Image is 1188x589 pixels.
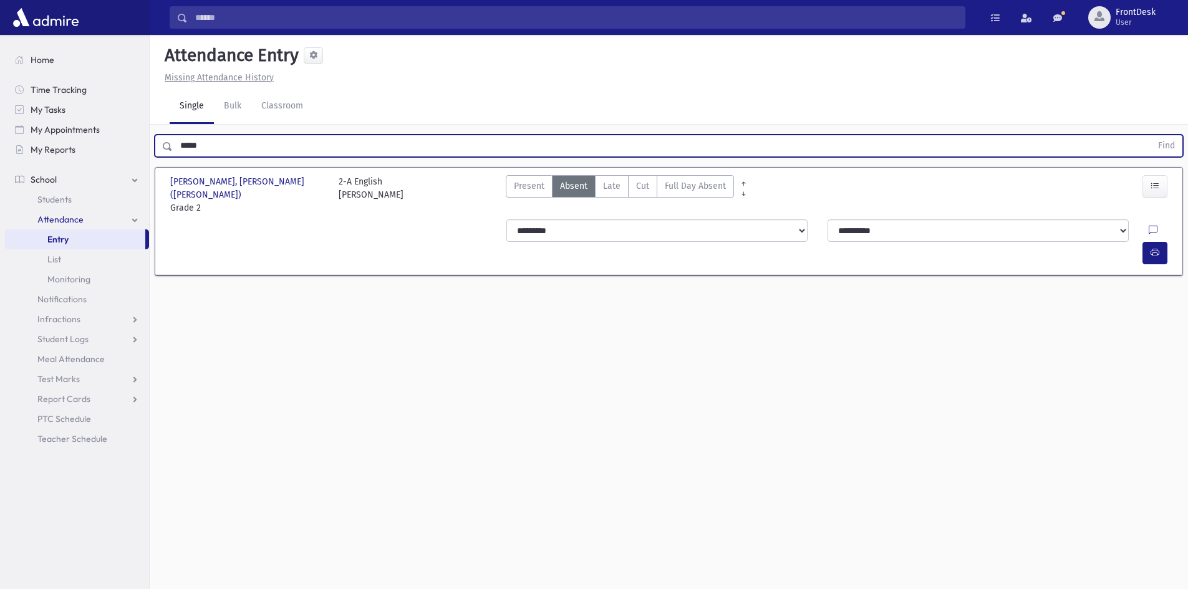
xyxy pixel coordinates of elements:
a: Infractions [5,309,149,329]
span: Cut [636,180,649,193]
a: List [5,249,149,269]
u: Missing Attendance History [165,72,274,83]
a: Single [170,89,214,124]
span: Attendance [37,214,84,225]
img: AdmirePro [10,5,82,30]
span: My Tasks [31,104,65,115]
span: My Appointments [31,124,100,135]
span: Notifications [37,294,87,305]
input: Search [188,6,965,29]
h5: Attendance Entry [160,45,299,66]
a: Teacher Schedule [5,429,149,449]
a: Students [5,189,149,209]
span: Meal Attendance [37,353,105,365]
span: Teacher Schedule [37,433,107,444]
a: PTC Schedule [5,409,149,429]
span: My Reports [31,144,75,155]
span: Report Cards [37,393,90,405]
span: Present [514,180,544,193]
a: Monitoring [5,269,149,289]
span: Late [603,180,621,193]
button: Find [1151,135,1182,156]
a: Report Cards [5,389,149,409]
span: Absent [560,180,587,193]
div: AttTypes [506,175,734,214]
span: Full Day Absent [665,180,726,193]
a: Test Marks [5,369,149,389]
div: 2-A English [PERSON_NAME] [339,175,403,214]
a: Entry [5,229,145,249]
span: Infractions [37,314,80,325]
a: School [5,170,149,189]
span: Test Marks [37,373,80,385]
a: Classroom [251,89,313,124]
a: Bulk [214,89,251,124]
a: Meal Attendance [5,349,149,369]
span: Time Tracking [31,84,87,95]
span: Home [31,54,54,65]
span: Student Logs [37,333,89,345]
span: PTC Schedule [37,413,91,424]
a: Missing Attendance History [160,72,274,83]
span: User [1116,17,1156,27]
a: Time Tracking [5,80,149,100]
a: My Reports [5,140,149,160]
a: Attendance [5,209,149,229]
span: Entry [47,234,69,245]
a: My Tasks [5,100,149,120]
a: Student Logs [5,329,149,349]
span: School [31,174,57,185]
span: FrontDesk [1116,7,1156,17]
span: Students [37,194,72,205]
span: List [47,254,61,265]
a: Home [5,50,149,70]
a: Notifications [5,289,149,309]
span: Monitoring [47,274,90,285]
span: [PERSON_NAME], [PERSON_NAME] ([PERSON_NAME]) [170,175,326,201]
span: Grade 2 [170,201,326,214]
a: My Appointments [5,120,149,140]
